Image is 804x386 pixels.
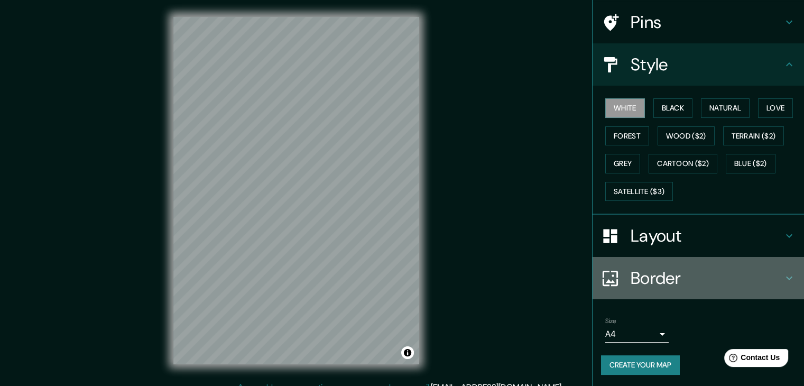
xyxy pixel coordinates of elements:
button: Satellite ($3) [605,182,673,201]
button: Love [758,98,793,118]
button: Create your map [601,355,680,375]
button: Natural [701,98,750,118]
div: Pins [593,1,804,43]
h4: Layout [631,225,783,246]
h4: Style [631,54,783,75]
div: Border [593,257,804,299]
button: Toggle attribution [401,346,414,359]
h4: Border [631,268,783,289]
button: Forest [605,126,649,146]
div: Style [593,43,804,86]
canvas: Map [173,17,419,364]
h4: Pins [631,12,783,33]
div: A4 [605,326,669,343]
iframe: Help widget launcher [710,345,792,374]
button: White [605,98,645,118]
button: Wood ($2) [658,126,715,146]
div: Layout [593,215,804,257]
button: Cartoon ($2) [649,154,717,173]
button: Blue ($2) [726,154,775,173]
label: Size [605,317,616,326]
button: Terrain ($2) [723,126,784,146]
button: Grey [605,154,640,173]
button: Black [653,98,693,118]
